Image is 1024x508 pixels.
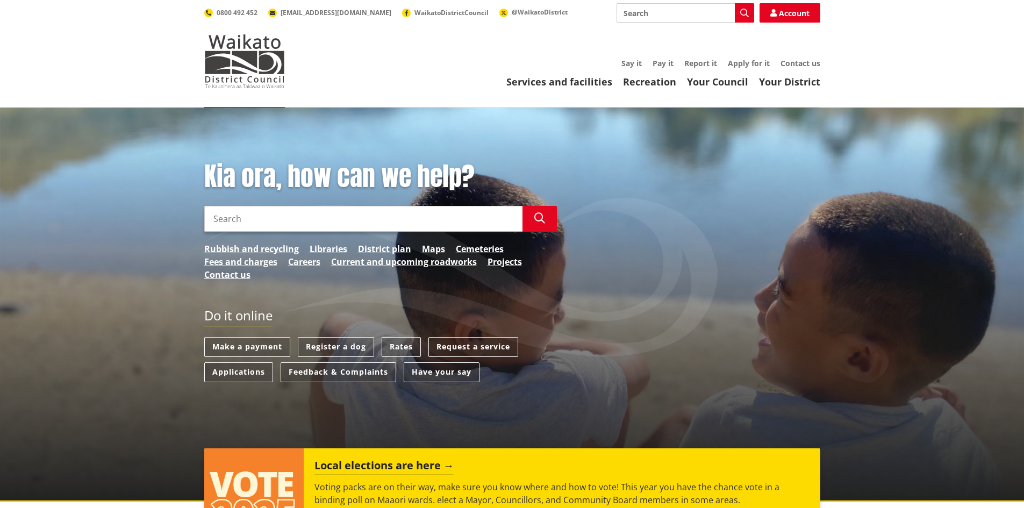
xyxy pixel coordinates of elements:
a: Make a payment [204,337,290,357]
a: Libraries [310,242,347,255]
a: District plan [358,242,411,255]
input: Search input [617,3,754,23]
a: Account [760,3,820,23]
a: Fees and charges [204,255,277,268]
a: Contact us [204,268,250,281]
a: Cemeteries [456,242,504,255]
a: WaikatoDistrictCouncil [402,8,489,17]
a: Say it [621,58,642,68]
a: Rubbish and recycling [204,242,299,255]
span: [EMAIL_ADDRESS][DOMAIN_NAME] [281,8,391,17]
p: Voting packs are on their way, make sure you know where and how to vote! This year you have the c... [314,481,809,506]
a: Contact us [780,58,820,68]
input: Search input [204,206,522,232]
span: @WaikatoDistrict [512,8,568,17]
h2: Local elections are here [314,459,454,475]
a: Services and facilities [506,75,612,88]
a: Maps [422,242,445,255]
a: Report it [684,58,717,68]
a: [EMAIL_ADDRESS][DOMAIN_NAME] [268,8,391,17]
a: Feedback & Complaints [281,362,396,382]
a: Apply for it [728,58,770,68]
h1: Kia ora, how can we help? [204,161,557,192]
a: @WaikatoDistrict [499,8,568,17]
a: Recreation [623,75,676,88]
a: Careers [288,255,320,268]
img: Waikato District Council - Te Kaunihera aa Takiwaa o Waikato [204,34,285,88]
a: Applications [204,362,273,382]
span: WaikatoDistrictCouncil [414,8,489,17]
a: Pay it [653,58,674,68]
a: Projects [488,255,522,268]
a: Rates [382,337,421,357]
a: Have your say [404,362,479,382]
a: Request a service [428,337,518,357]
a: 0800 492 452 [204,8,257,17]
a: Register a dog [298,337,374,357]
a: Your Council [687,75,748,88]
a: Current and upcoming roadworks [331,255,477,268]
span: 0800 492 452 [217,8,257,17]
h2: Do it online [204,308,273,327]
a: Your District [759,75,820,88]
